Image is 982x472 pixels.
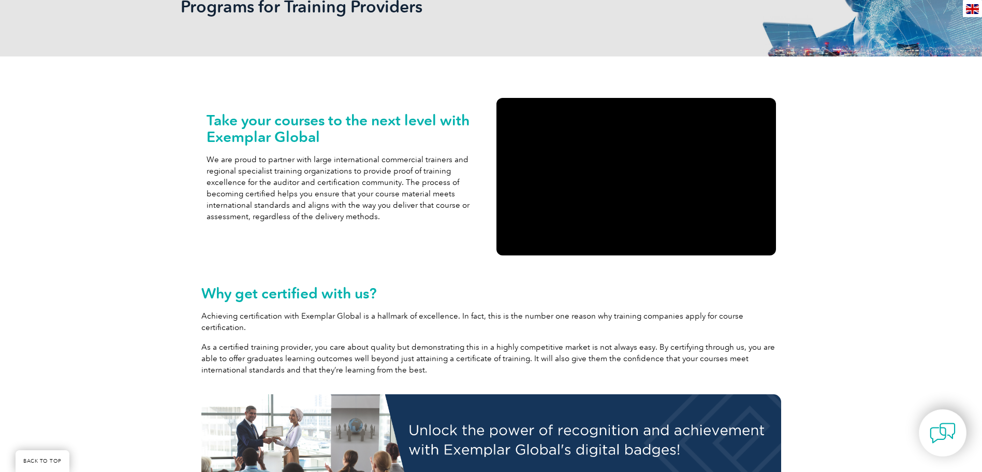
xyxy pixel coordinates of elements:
h2: Why get certified with us? [201,285,781,302]
p: Achieving certification with Exemplar Global is a hallmark of excellence. In fact, this is the nu... [201,310,781,333]
img: contact-chat.png [930,420,956,446]
p: As a certified training provider, you care about quality but demonstrating this in a highly compe... [201,341,781,376]
img: en [966,4,979,14]
p: We are proud to partner with large international commercial trainers and regional specialist trai... [207,154,486,222]
h2: Take your courses to the next level with Exemplar Global [207,112,486,145]
iframe: Exemplar Global's TPECS and RTP Programs [496,98,776,255]
a: BACK TO TOP [16,450,69,472]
